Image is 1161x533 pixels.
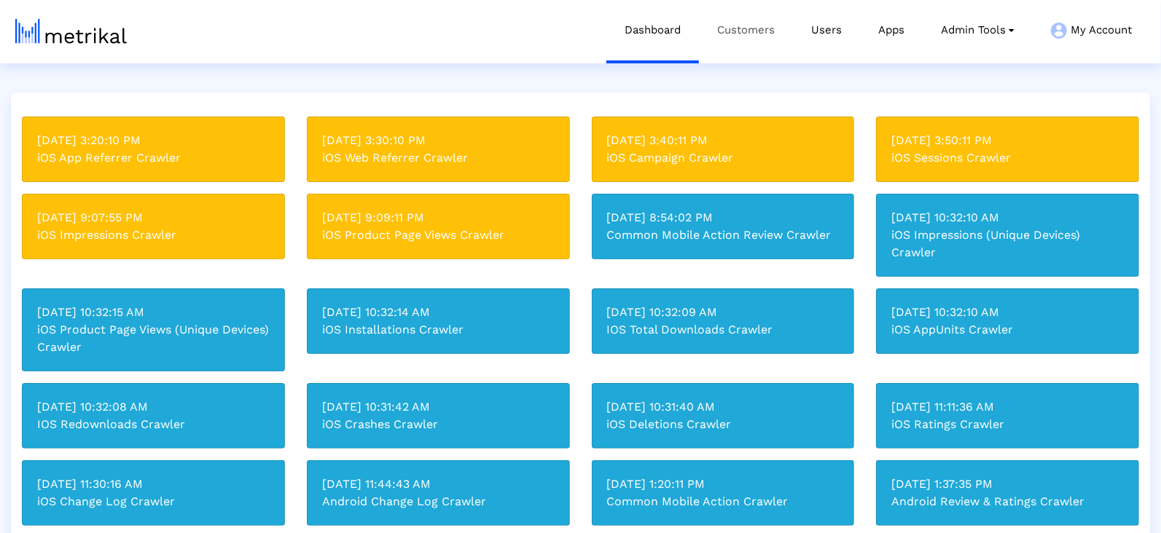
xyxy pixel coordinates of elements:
[607,304,840,321] div: [DATE] 10:32:09 AM
[37,416,270,433] div: IOS Redownloads Crawler
[1051,23,1067,39] img: my-account-menu-icon.png
[607,493,840,510] div: Common Mobile Action Crawler
[322,493,555,510] div: Android Change Log Crawler
[322,475,555,493] div: [DATE] 11:44:43 AM
[891,132,1124,149] div: [DATE] 3:50:11 PM
[37,149,270,167] div: iOS App Referrer Crawler
[37,209,270,226] div: [DATE] 9:07:55 PM
[37,493,270,510] div: iOS Change Log Crawler
[891,398,1124,416] div: [DATE] 11:11:36 AM
[37,475,270,493] div: [DATE] 11:30:16 AM
[891,304,1124,321] div: [DATE] 10:32:10 AM
[607,132,840,149] div: [DATE] 3:40:11 PM
[891,475,1124,493] div: [DATE] 1:37:35 PM
[37,132,270,149] div: [DATE] 3:20:10 PM
[15,19,127,44] img: metrical-logo-light.png
[37,226,270,244] div: iOS Impressions Crawler
[322,304,555,321] div: [DATE] 10:32:14 AM
[322,398,555,416] div: [DATE] 10:31:42 AM
[322,209,555,226] div: [DATE] 9:09:11 PM
[891,321,1124,339] div: iOS AppUnits Crawler
[891,209,1124,226] div: [DATE] 10:32:10 AM
[322,149,555,167] div: iOS Web Referrer Crawler
[322,321,555,339] div: iOS Installations Crawler
[891,493,1124,510] div: Android Review & Ratings Crawler
[891,416,1124,433] div: iOS Ratings Crawler
[37,398,270,416] div: [DATE] 10:32:08 AM
[322,416,555,433] div: iOS Crashes Crawler
[891,226,1124,261] div: iOS Impressions (Unique Devices) Crawler
[607,226,840,244] div: Common Mobile Action Review Crawler
[607,149,840,167] div: iOS Campaign Crawler
[891,149,1124,167] div: iOS Sessions Crawler
[322,226,555,244] div: iOS Product Page Views Crawler
[607,321,840,339] div: IOS Total Downloads Crawler
[607,209,840,226] div: [DATE] 8:54:02 PM
[37,304,270,321] div: [DATE] 10:32:15 AM
[322,132,555,149] div: [DATE] 3:30:10 PM
[37,321,270,356] div: iOS Product Page Views (Unique Devices) Crawler
[607,416,840,433] div: iOS Deletions Crawler
[607,475,840,493] div: [DATE] 1:20:11 PM
[607,398,840,416] div: [DATE] 10:31:40 AM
